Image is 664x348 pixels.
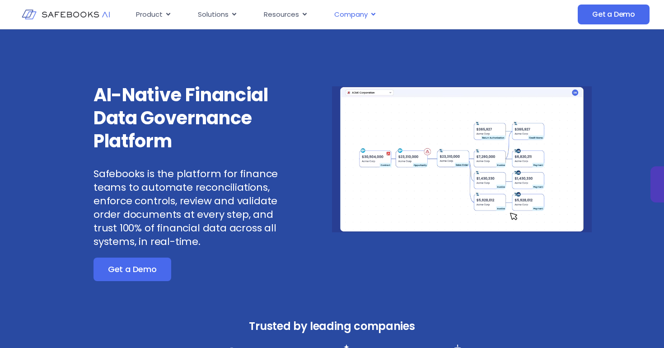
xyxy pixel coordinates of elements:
h3: Trusted by leading companies [191,317,473,335]
span: Resources [264,9,299,20]
a: Get a Demo [578,5,650,24]
p: Safebooks is the platform for finance teams to automate reconciliations, enforce controls, review... [94,167,288,249]
nav: Menu [129,6,505,24]
span: Get a Demo [592,10,635,19]
div: Menu Toggle [129,6,505,24]
h3: AI-Native Financial Data Governance Platform [94,84,288,153]
span: Company [334,9,368,20]
span: Product [136,9,163,20]
a: Get a Demo [94,258,171,281]
span: Solutions [198,9,229,20]
span: Get a Demo [108,265,157,274]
